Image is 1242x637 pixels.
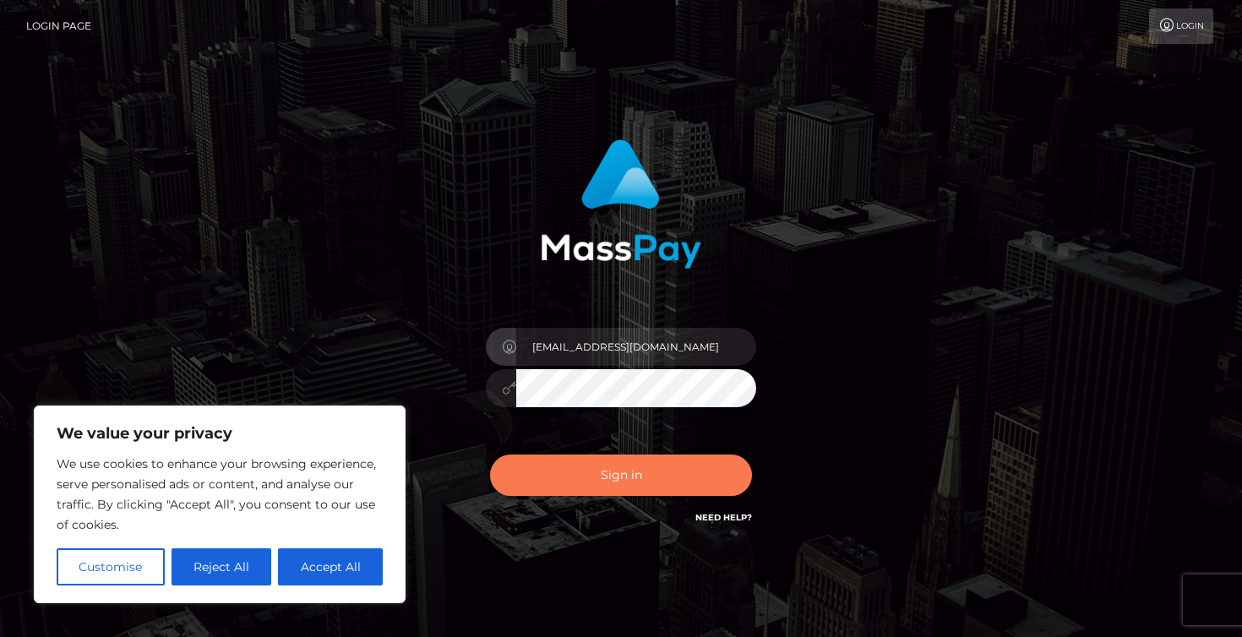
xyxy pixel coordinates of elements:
a: Login Page [26,8,91,44]
p: We use cookies to enhance your browsing experience, serve personalised ads or content, and analys... [57,454,383,535]
button: Sign in [490,455,752,496]
button: Customise [57,548,165,585]
button: Accept All [278,548,383,585]
input: Username... [516,328,756,366]
img: MassPay Login [541,139,701,269]
a: Login [1149,8,1213,44]
button: Reject All [172,548,272,585]
a: Need Help? [695,512,752,523]
div: We value your privacy [34,406,406,603]
p: We value your privacy [57,423,383,444]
